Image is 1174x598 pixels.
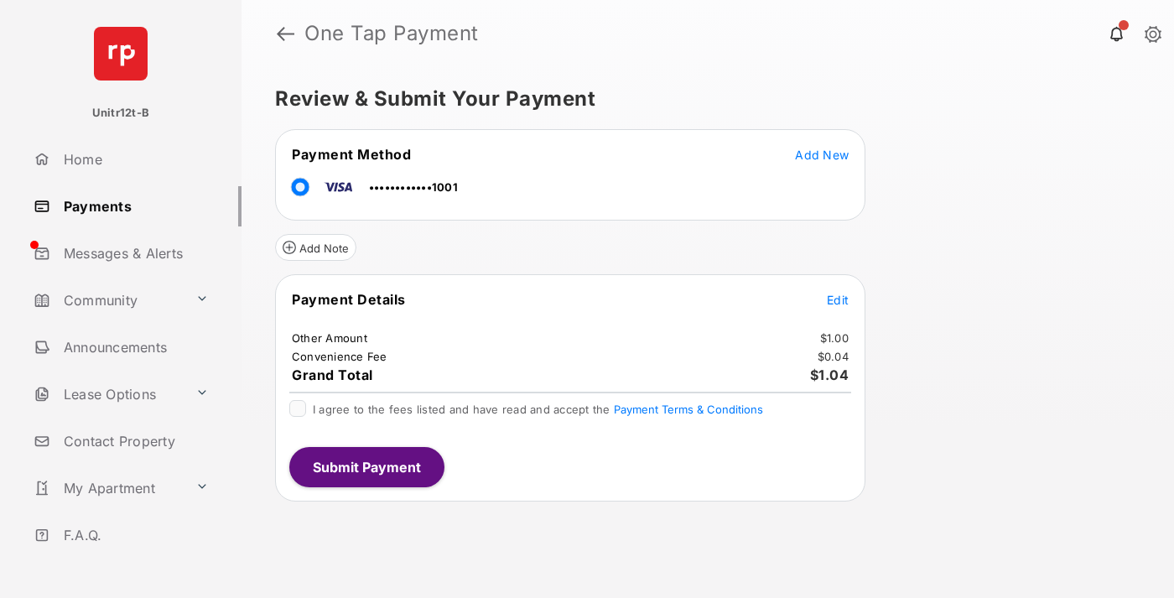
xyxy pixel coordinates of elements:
[827,293,849,307] span: Edit
[27,186,242,226] a: Payments
[292,291,406,308] span: Payment Details
[369,180,458,194] span: ••••••••••••1001
[27,468,189,508] a: My Apartment
[27,421,242,461] a: Contact Property
[27,515,242,555] a: F.A.Q.
[27,374,189,414] a: Lease Options
[94,27,148,81] img: svg+xml;base64,PHN2ZyB4bWxucz0iaHR0cDovL3d3dy53My5vcmcvMjAwMC9zdmciIHdpZHRoPSI2NCIgaGVpZ2h0PSI2NC...
[291,349,388,364] td: Convenience Fee
[27,139,242,179] a: Home
[795,146,849,163] button: Add New
[313,403,763,416] span: I agree to the fees listed and have read and accept the
[810,367,849,383] span: $1.04
[819,330,849,346] td: $1.00
[614,403,763,416] button: I agree to the fees listed and have read and accept the
[92,105,149,122] p: Unitr12t-B
[289,447,444,487] button: Submit Payment
[795,148,849,162] span: Add New
[291,330,368,346] td: Other Amount
[827,291,849,308] button: Edit
[304,23,479,44] strong: One Tap Payment
[292,146,411,163] span: Payment Method
[27,327,242,367] a: Announcements
[275,234,356,261] button: Add Note
[292,367,373,383] span: Grand Total
[27,233,242,273] a: Messages & Alerts
[275,89,1127,109] h5: Review & Submit Your Payment
[817,349,849,364] td: $0.04
[27,280,189,320] a: Community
